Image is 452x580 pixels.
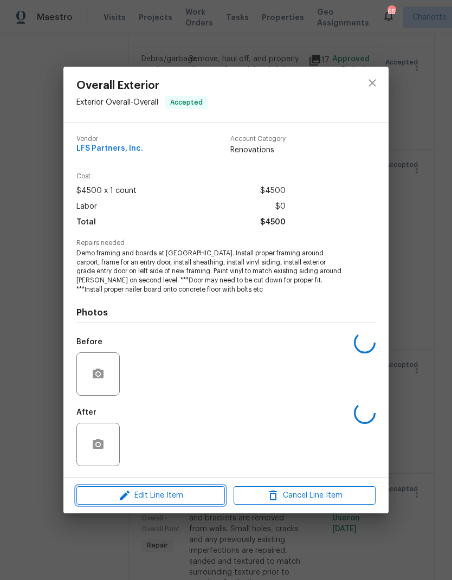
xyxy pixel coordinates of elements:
span: Labor [76,199,97,215]
span: Edit Line Item [80,489,222,502]
span: $0 [275,199,286,215]
span: Demo framing and boards at [GEOGRAPHIC_DATA]. Install proper framing around carport, frame for an... [76,249,346,294]
button: Cancel Line Item [234,486,376,505]
span: Accepted [166,97,207,108]
h4: Photos [76,307,376,318]
div: 65 [388,7,395,17]
span: $4500 [260,215,286,230]
span: LFS Partners, Inc. [76,145,143,153]
h5: Before [76,338,102,346]
span: Renovations [230,145,286,156]
h5: After [76,409,96,416]
button: close [359,70,385,96]
span: Total [76,215,96,230]
button: Edit Line Item [76,486,225,505]
span: Cost [76,173,286,180]
span: Exterior Overall - Overall [76,98,158,106]
span: Overall Exterior [76,80,208,92]
span: $4500 x 1 count [76,183,137,199]
span: $4500 [260,183,286,199]
span: Vendor [76,136,143,143]
span: Repairs needed [76,240,376,247]
span: Account Category [230,136,286,143]
span: Cancel Line Item [237,489,372,502]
